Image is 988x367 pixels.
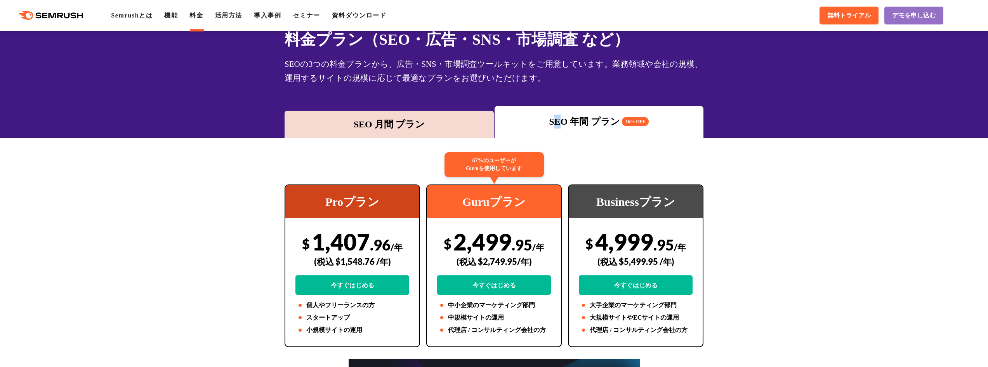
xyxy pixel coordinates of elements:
div: (税込 $2,749.95/年) [437,248,551,275]
div: Guruプラン [427,185,561,218]
span: $ [444,236,451,252]
div: 2,499 [437,228,551,295]
a: 今すぐはじめる [295,275,409,295]
div: SEO 月間 プラン [288,117,490,131]
a: 今すぐはじめる [579,275,693,295]
span: /年 [674,242,686,252]
a: 資料ダウンロード [332,12,387,19]
a: デモを申し込む [884,7,943,24]
a: セミナー [293,12,320,19]
li: スタートアップ [295,313,409,322]
a: 無料トライアル [820,7,879,24]
span: /年 [391,242,403,252]
h1: 料金プラン（SEO・広告・SNS・市場調査 など） [285,28,703,51]
div: 4,999 [579,228,693,295]
div: (税込 $5,499.95 /年) [579,248,693,275]
li: 中規模サイトの運用 [437,313,551,322]
span: $ [585,236,593,252]
li: 代理店 / コンサルティング会社の方 [579,325,693,335]
span: .95 [512,236,532,254]
span: .95 [653,236,674,254]
li: 個人やフリーランスの方 [295,301,409,310]
span: デモを申し込む [892,12,936,20]
a: 機能 [164,12,178,19]
div: 1,407 [295,228,409,295]
li: 代理店 / コンサルティング会社の方 [437,325,551,335]
span: 16% OFF [622,117,649,126]
a: 導入事例 [254,12,281,19]
a: 料金 [189,12,203,19]
li: 大手企業のマーケティング部門 [579,301,693,310]
span: /年 [532,242,544,252]
div: (税込 $1,548.76 /年) [295,248,409,275]
a: Semrushとは [111,12,153,19]
span: $ [302,236,310,252]
div: SEOの3つの料金プランから、広告・SNS・市場調査ツールキットをご用意しています。業務領域や会社の規模、運用するサイトの規模に応じて最適なプランをお選びいただけます。 [285,57,703,85]
span: .96 [370,236,391,254]
li: 中小企業のマーケティング部門 [437,301,551,310]
a: 今すぐはじめる [437,275,551,295]
li: 大規模サイトやECサイトの運用 [579,313,693,322]
div: Proプラン [285,185,419,218]
div: Businessプラン [569,185,703,218]
div: 67%のユーザーが Guruを使用しています [445,152,544,177]
li: 小規模サイトの運用 [295,325,409,335]
span: 無料トライアル [827,12,871,20]
div: SEO 年間 プラン [498,115,700,129]
a: 活用方法 [215,12,242,19]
